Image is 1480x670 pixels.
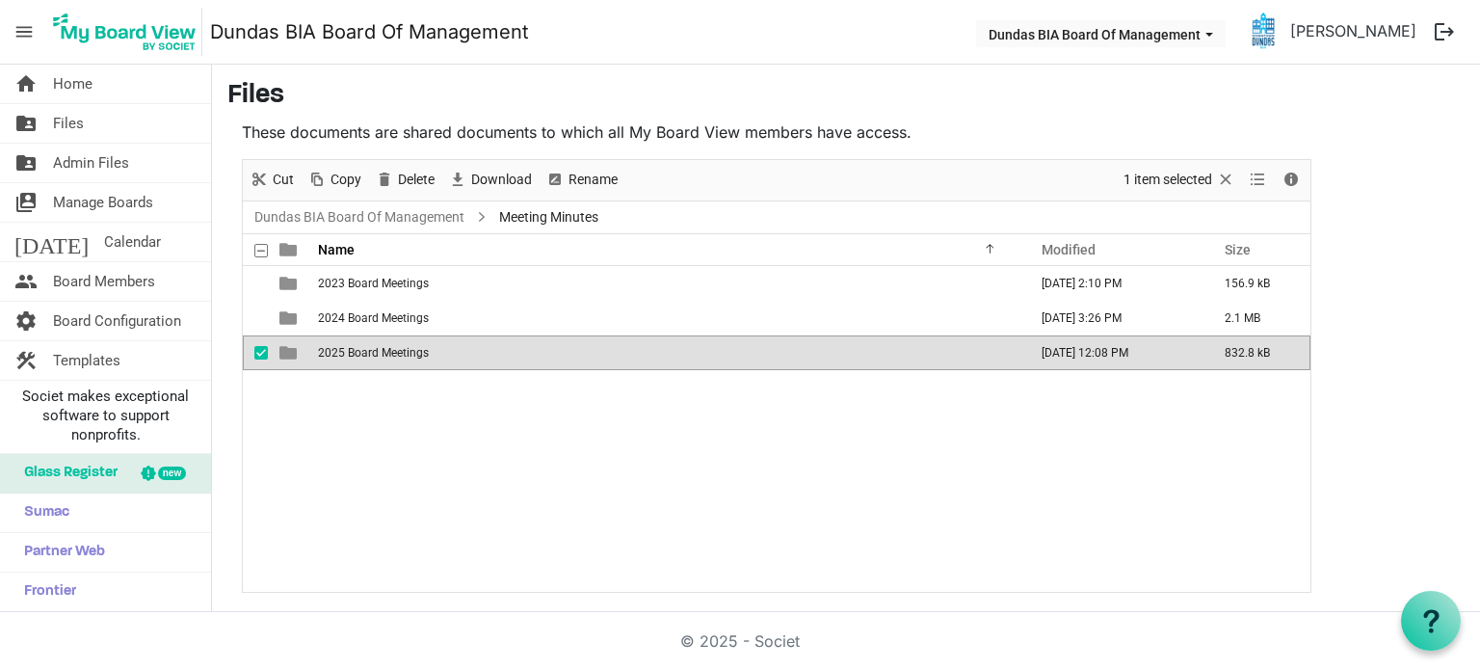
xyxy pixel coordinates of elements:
[301,160,368,201] div: Copy
[1225,242,1251,257] span: Size
[312,266,1021,301] td: 2023 Board Meetings is template cell column header Name
[318,346,429,360] span: 2025 Board Meetings
[469,168,534,192] span: Download
[243,266,268,301] td: checkbox
[1204,335,1310,370] td: 832.8 kB is template cell column header Size
[1275,160,1308,201] div: Details
[976,20,1226,47] button: Dundas BIA Board Of Management dropdownbutton
[1424,12,1465,52] button: logout
[1204,266,1310,301] td: 156.9 kB is template cell column header Size
[1246,168,1269,192] button: View dropdownbutton
[268,266,312,301] td: is template cell column header type
[210,13,529,51] a: Dundas BIA Board Of Management
[1021,266,1204,301] td: January 27, 2025 2:10 PM column header Modified
[14,341,38,380] span: construction
[567,168,620,192] span: Rename
[53,262,155,301] span: Board Members
[53,341,120,380] span: Templates
[14,104,38,143] span: folder_shared
[441,160,539,201] div: Download
[542,168,621,192] button: Rename
[9,387,202,444] span: Societ makes exceptional software to support nonprofits.
[1021,301,1204,335] td: January 22, 2025 3:26 PM column header Modified
[1121,168,1239,192] button: Selection
[251,205,468,229] a: Dundas BIA Board Of Management
[14,533,105,572] span: Partner Web
[1042,242,1096,257] span: Modified
[14,494,69,532] span: Sumac
[243,160,301,201] div: Cut
[53,144,129,182] span: Admin Files
[372,168,438,192] button: Delete
[53,302,181,340] span: Board Configuration
[318,242,355,257] span: Name
[104,223,161,261] span: Calendar
[14,454,118,493] span: Glass Register
[318,277,429,290] span: 2023 Board Meetings
[53,104,84,143] span: Files
[1279,168,1305,192] button: Details
[304,168,365,192] button: Copy
[243,335,268,370] td: checkbox
[1117,160,1242,201] div: Clear selection
[14,65,38,103] span: home
[271,168,296,192] span: Cut
[1122,168,1214,192] span: 1 item selected
[158,467,186,480] div: new
[1242,160,1275,201] div: View
[14,573,76,611] span: Frontier
[53,183,153,222] span: Manage Boards
[268,335,312,370] td: is template cell column header type
[247,168,298,192] button: Cut
[1204,301,1310,335] td: 2.1 MB is template cell column header Size
[14,262,38,301] span: people
[1282,12,1424,50] a: [PERSON_NAME]
[368,160,441,201] div: Delete
[242,121,1311,144] p: These documents are shared documents to which all My Board View members have access.
[680,631,800,651] a: © 2025 - Societ
[1021,335,1204,370] td: September 18, 2025 12:08 PM column header Modified
[268,301,312,335] td: is template cell column header type
[318,311,429,325] span: 2024 Board Meetings
[14,183,38,222] span: switch_account
[312,301,1021,335] td: 2024 Board Meetings is template cell column header Name
[14,223,89,261] span: [DATE]
[14,302,38,340] span: settings
[539,160,624,201] div: Rename
[53,65,92,103] span: Home
[1244,12,1282,50] img: k80_sZWIFpwpd8fGWuVzQbmPtyU9V2cGww02w_GQD-CIWGHCbkYgI-BFf0gJQ4UnZDiyldBlIr5k_NxkZZkN1g_thumb.png
[329,168,363,192] span: Copy
[312,335,1021,370] td: 2025 Board Meetings is template cell column header Name
[227,80,1465,113] h3: Files
[6,13,42,50] span: menu
[47,8,202,56] img: My Board View Logo
[47,8,210,56] a: My Board View Logo
[445,168,536,192] button: Download
[495,205,602,229] span: Meeting Minutes
[396,168,436,192] span: Delete
[14,144,38,182] span: folder_shared
[243,301,268,335] td: checkbox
